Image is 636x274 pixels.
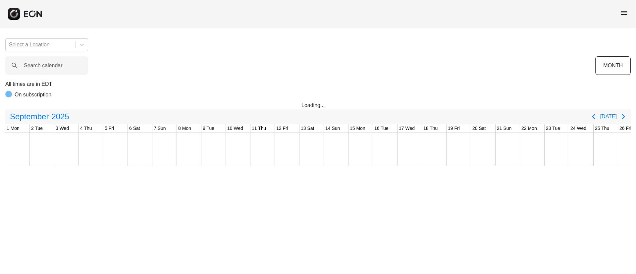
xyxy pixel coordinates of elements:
[226,124,244,133] div: 10 Wed
[79,124,93,133] div: 4 Thu
[201,124,216,133] div: 9 Tue
[24,62,63,70] label: Search calendar
[471,124,487,133] div: 20 Sat
[301,101,335,109] div: Loading...
[545,124,561,133] div: 23 Tue
[30,124,44,133] div: 2 Tue
[569,124,588,133] div: 24 Wed
[103,124,115,133] div: 5 Fri
[50,110,70,123] span: 2025
[422,124,439,133] div: 18 Thu
[324,124,341,133] div: 14 Sun
[5,124,21,133] div: 1 Mon
[6,110,73,123] button: September2025
[15,91,51,99] p: On subscription
[397,124,416,133] div: 17 Wed
[594,124,610,133] div: 25 Thu
[152,124,167,133] div: 7 Sun
[299,124,315,133] div: 13 Sat
[9,110,50,123] span: September
[5,80,631,88] p: All times are in EDT
[54,124,70,133] div: 3 Wed
[620,9,628,17] span: menu
[595,56,631,75] button: MONTH
[520,124,538,133] div: 22 Mon
[275,124,290,133] div: 12 Fri
[128,124,141,133] div: 6 Sat
[496,124,513,133] div: 21 Sun
[600,111,617,123] button: [DATE]
[348,124,367,133] div: 15 Mon
[177,124,192,133] div: 8 Mon
[447,124,461,133] div: 19 Fri
[250,124,267,133] div: 11 Thu
[618,124,633,133] div: 26 Fri
[373,124,390,133] div: 16 Tue
[617,110,630,123] button: Next page
[587,110,600,123] button: Previous page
